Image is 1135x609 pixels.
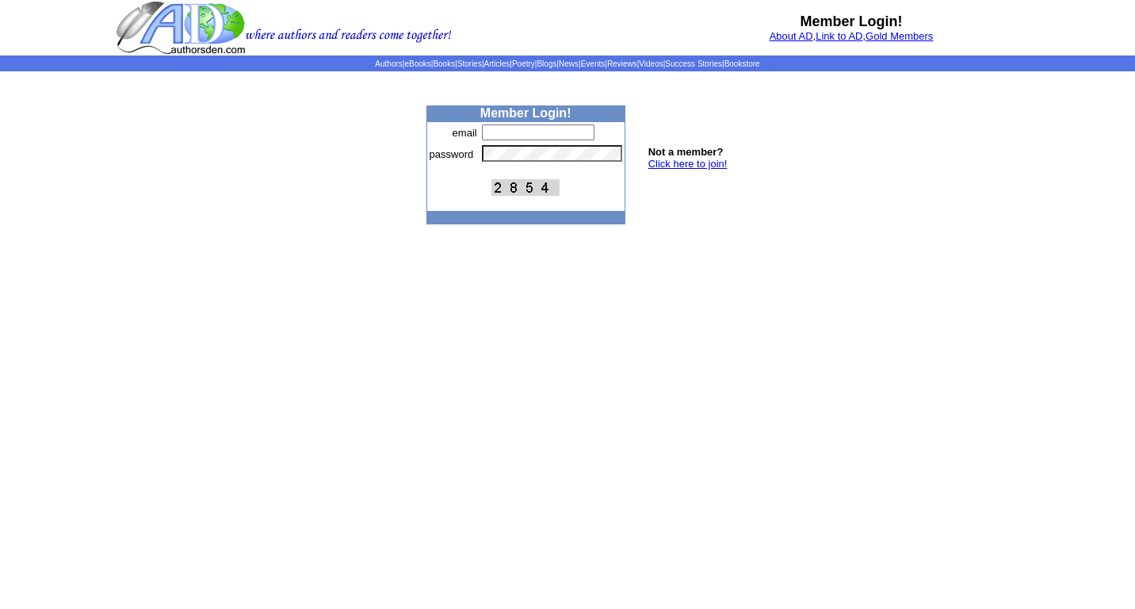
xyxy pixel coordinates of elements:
img: This Is CAPTCHA Image [491,179,560,196]
a: News [559,59,579,68]
a: Authors [375,59,402,68]
a: Click here to join! [648,158,728,170]
b: Member Login! [801,13,903,29]
a: About AD [770,30,813,42]
a: Videos [639,59,663,68]
font: email [453,127,477,139]
a: Articles [484,59,510,68]
a: Success Stories [665,59,722,68]
a: Poetry [512,59,535,68]
a: Link to AD [816,30,862,42]
a: Stories [457,59,482,68]
font: , , [770,30,934,42]
a: Books [433,59,455,68]
font: password [430,148,474,160]
a: Gold Members [866,30,933,42]
a: Reviews [607,59,637,68]
b: Not a member? [648,146,724,158]
a: Events [581,59,606,68]
span: | | | | | | | | | | | | [375,59,759,68]
a: Blogs [537,59,556,68]
b: Member Login! [480,106,571,120]
a: eBooks [404,59,430,68]
a: Bookstore [724,59,760,68]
